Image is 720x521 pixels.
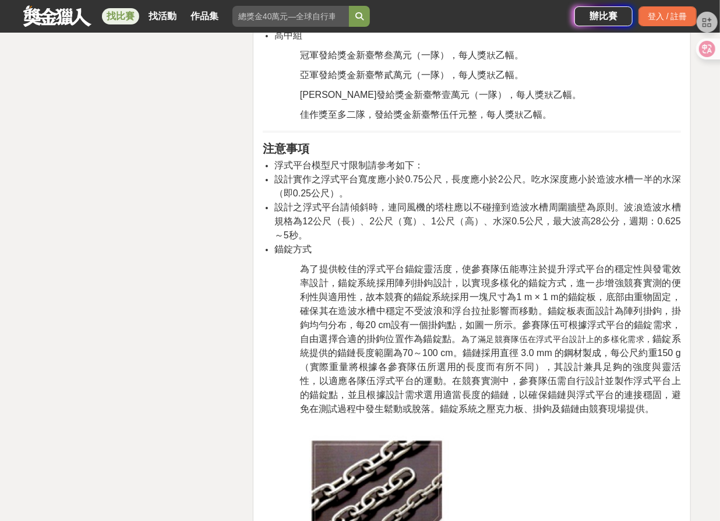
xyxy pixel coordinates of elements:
div: 登入 / 註冊 [638,6,697,26]
a: 辦比賽 [574,6,633,26]
a: 找活動 [144,8,181,24]
span: 佳作獎至多二隊，發給獎金新臺幣伍仟元整，每人獎狀乙幅。 [300,110,552,119]
a: 作品集 [186,8,223,24]
span: 為了提供較佳的浮式平台錨錠靈活度，使參賽隊伍能專注於提升浮式平台的穩定性與發電效率設計，錨錠系統採用陣列掛鉤設計，以實現多樣化的錨錠方式，進一步增強競賽實測的便利性與適用性，故本競賽的錨錠系統採... [300,264,681,344]
span: 浮式平台模型尺寸限制請參考如下： [274,160,423,170]
span: 錨錠系統提供的錨鏈長度範圍為70～100 cm。錨鏈採用直徑 3.0 mm 的鋼材製成，每公尺約重150 g（實際重量將根據各參賽隊伍所選用的長度而有所不同），其設計兼具足夠的強度與靈活性，以適... [300,334,681,414]
strong: 注意事項 [263,142,309,155]
span: 冠軍發給獎金新臺幣叁萬元（一隊），每人獎狀乙幅。 [300,50,524,60]
span: [PERSON_NAME]發給獎金新臺幣壹萬元（一隊），每人獎狀乙幅。 [300,90,582,100]
span: 設計實作之浮式平台寬度應小於0.75公尺，長度應小於2公尺。吃水深度應小於造波水槽一半的水深（即0.25公尺）。 [274,174,681,198]
input: 總獎金40萬元—全球自行車設計比賽 [232,6,349,27]
span: 亞軍發給獎金新臺幣貳萬元（一隊），每人獎狀乙幅。 [300,70,524,80]
a: 找比賽 [102,8,139,24]
span: 錨錠方式 [274,244,312,254]
span: 高中組 [274,30,302,40]
p: 為了滿足競賽隊伍在浮式平台設計上的多樣化需求， [300,262,681,416]
span: 設計之浮式平台請傾斜時，連同風機的塔柱應以不碰撞到造波水槽周圍牆壁為原則。波浪造波水槽規格為12公尺（長）、2公尺（寬）、1公尺（高）、水深0.5公尺，最大波高28公分，週期：0.625～5秒。 [274,202,681,240]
